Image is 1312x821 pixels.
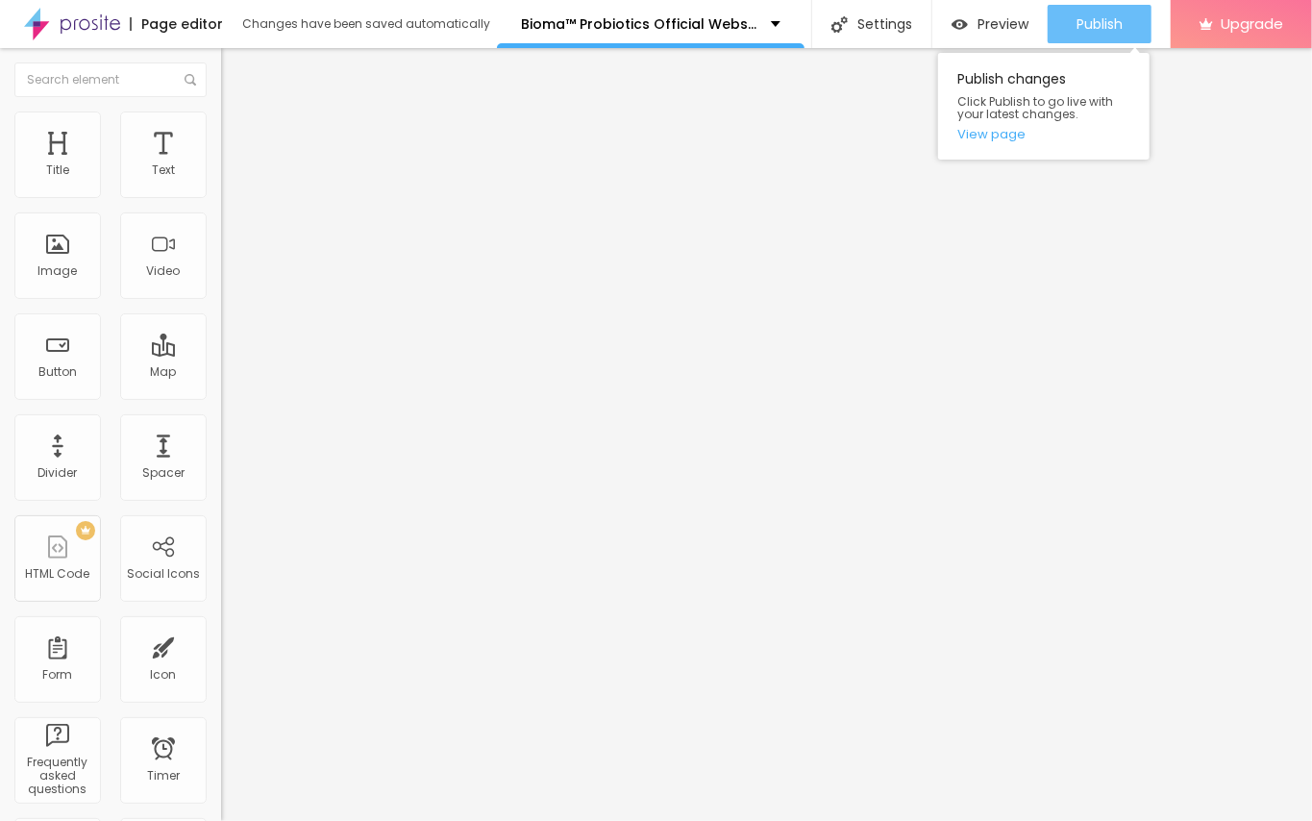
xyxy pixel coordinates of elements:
div: Form [43,668,73,682]
span: Click Publish to go live with your latest changes. [957,95,1130,120]
div: Video [147,264,181,278]
img: Icone [831,16,848,33]
div: Social Icons [127,567,200,581]
div: Icon [151,668,177,682]
span: Upgrade [1221,15,1283,32]
img: view-1.svg [952,16,968,33]
div: Divider [38,466,78,480]
span: Preview [978,16,1028,32]
div: Frequently asked questions [19,756,95,797]
span: Publish [1077,16,1123,32]
button: Preview [932,5,1048,43]
div: Map [151,365,177,379]
div: Changes have been saved automatically [242,18,490,30]
img: Icone [185,74,196,86]
div: Text [152,163,175,177]
iframe: Editor [221,48,1312,821]
div: Image [38,264,78,278]
div: Spacer [142,466,185,480]
div: HTML Code [26,567,90,581]
div: Timer [147,769,180,783]
button: Publish [1048,5,1151,43]
div: Page editor [130,17,223,31]
input: Search element [14,62,207,97]
div: Title [46,163,69,177]
div: Publish changes [938,53,1150,160]
p: Bioma™ Probiotics Official Website [521,17,756,31]
a: View page [957,128,1130,140]
div: Button [38,365,77,379]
